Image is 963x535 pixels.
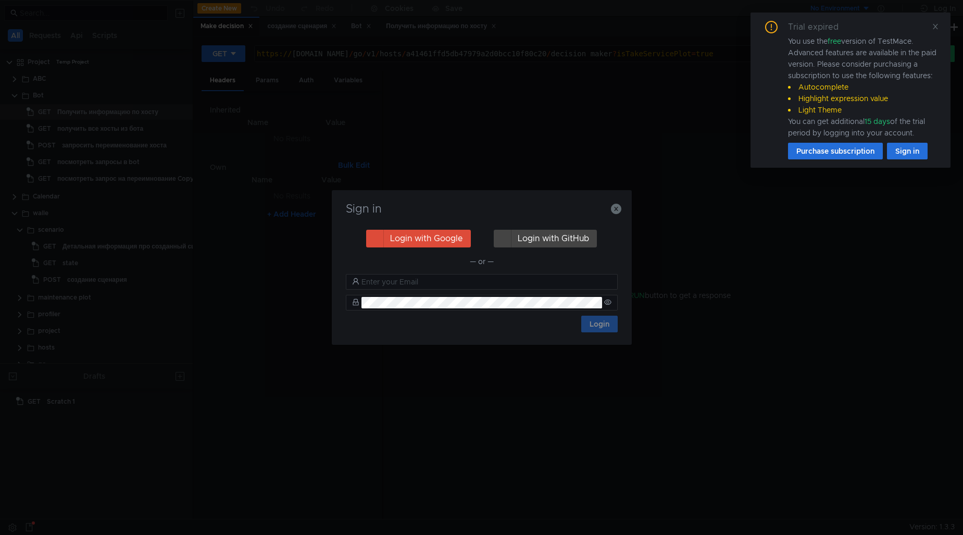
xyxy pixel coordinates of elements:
[865,117,890,126] span: 15 days
[344,203,619,215] h3: Sign in
[788,104,938,116] li: Light Theme
[788,116,938,139] div: You can get additional of the trial period by logging into your account.
[366,230,471,247] button: Login with Google
[788,21,851,33] div: Trial expired
[887,143,928,159] button: Sign in
[828,36,841,46] span: free
[788,35,938,139] div: You use the version of TestMace. Advanced features are available in the paid version. Please cons...
[788,143,883,159] button: Purchase subscription
[788,81,938,93] li: Autocomplete
[494,230,597,247] button: Login with GitHub
[361,276,611,288] input: Enter your Email
[346,255,618,268] div: — or —
[788,93,938,104] li: Highlight expression value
